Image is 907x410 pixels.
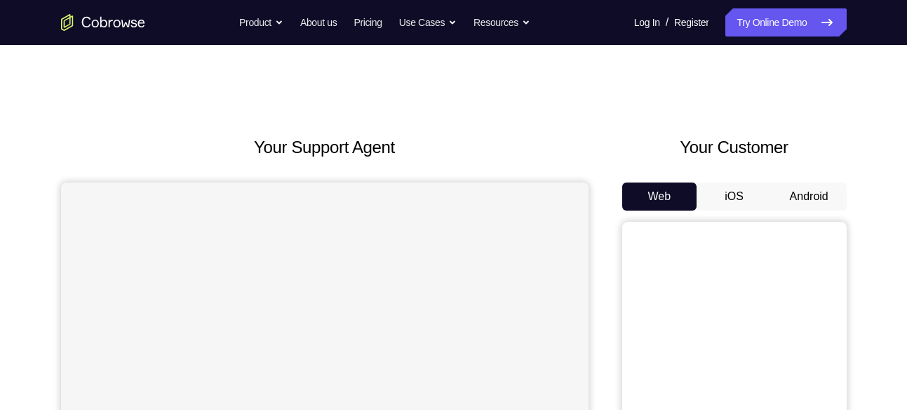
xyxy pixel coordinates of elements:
[674,8,708,37] a: Register
[666,14,669,31] span: /
[634,8,660,37] a: Log In
[61,135,589,160] h2: Your Support Agent
[399,8,457,37] button: Use Cases
[622,135,847,160] h2: Your Customer
[622,183,697,211] button: Web
[239,8,283,37] button: Product
[725,8,846,37] a: Try Online Demo
[300,8,337,37] a: About us
[697,183,772,211] button: iOS
[772,183,847,211] button: Android
[473,8,530,37] button: Resources
[354,8,382,37] a: Pricing
[61,14,145,31] a: Go to the home page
